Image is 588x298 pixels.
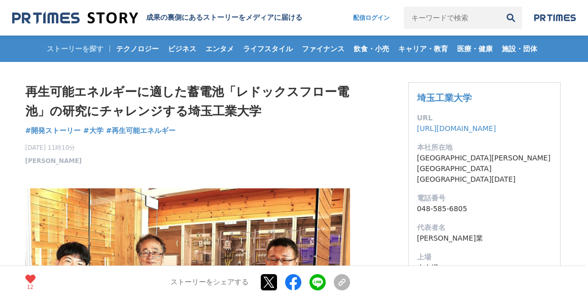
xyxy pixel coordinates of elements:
a: テクノロジー [112,36,163,62]
a: #再生可能エネルギー [106,125,176,136]
dd: [PERSON_NAME]業 [417,233,552,244]
img: 成果の裏側にあるストーリーをメディアに届ける [12,11,138,25]
a: 医療・健康 [453,36,497,62]
a: 配信ログイン [343,7,400,29]
dt: URL [417,113,552,123]
a: キャリア・教育 [394,36,452,62]
p: ストーリーをシェアする [170,278,249,287]
a: エンタメ [201,36,238,62]
a: 施設・団体 [498,36,541,62]
dt: 本社所在地 [417,142,552,153]
span: ファイナンス [298,44,349,53]
a: #開発ストーリー [25,125,81,136]
dt: 電話番号 [417,193,552,204]
a: [PERSON_NAME] [25,156,82,165]
span: ライフスタイル [239,44,297,53]
span: [DATE] 11時10分 [25,143,82,152]
span: 飲食・小売 [350,44,393,53]
span: #再生可能エネルギー [106,126,176,135]
a: 飲食・小売 [350,36,393,62]
span: #開発ストーリー [25,126,81,135]
input: キーワードで検索 [404,7,500,29]
h2: 成果の裏側にあるストーリーをメディアに届ける [146,13,302,22]
span: 医療・健康 [453,44,497,53]
span: テクノロジー [112,44,163,53]
span: ビジネス [164,44,200,53]
a: ライフスタイル [239,36,297,62]
span: エンタメ [201,44,238,53]
img: prtimes [534,14,576,22]
p: 12 [25,284,36,289]
a: ファイナンス [298,36,349,62]
dt: 代表者名 [417,222,552,233]
dd: 未上場 [417,262,552,273]
a: [URL][DOMAIN_NAME] [417,124,496,133]
a: ビジネス [164,36,200,62]
button: 検索 [500,7,522,29]
span: #大学 [83,126,103,135]
a: 埼玉工業大学 [417,92,472,103]
dd: [GEOGRAPHIC_DATA][PERSON_NAME][GEOGRAPHIC_DATA][GEOGRAPHIC_DATA][DATE] [417,153,552,185]
dd: 048-585-6805 [417,204,552,214]
a: 成果の裏側にあるストーリーをメディアに届ける 成果の裏側にあるストーリーをメディアに届ける [12,11,302,25]
a: #大学 [83,125,103,136]
h1: 再生可能エネルギーに適した蓄電池「レドックスフロー電池」の研究にチャレンジする埼玉工業大学 [25,82,350,121]
span: キャリア・教育 [394,44,452,53]
span: 施設・団体 [498,44,541,53]
dt: 上場 [417,252,552,262]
